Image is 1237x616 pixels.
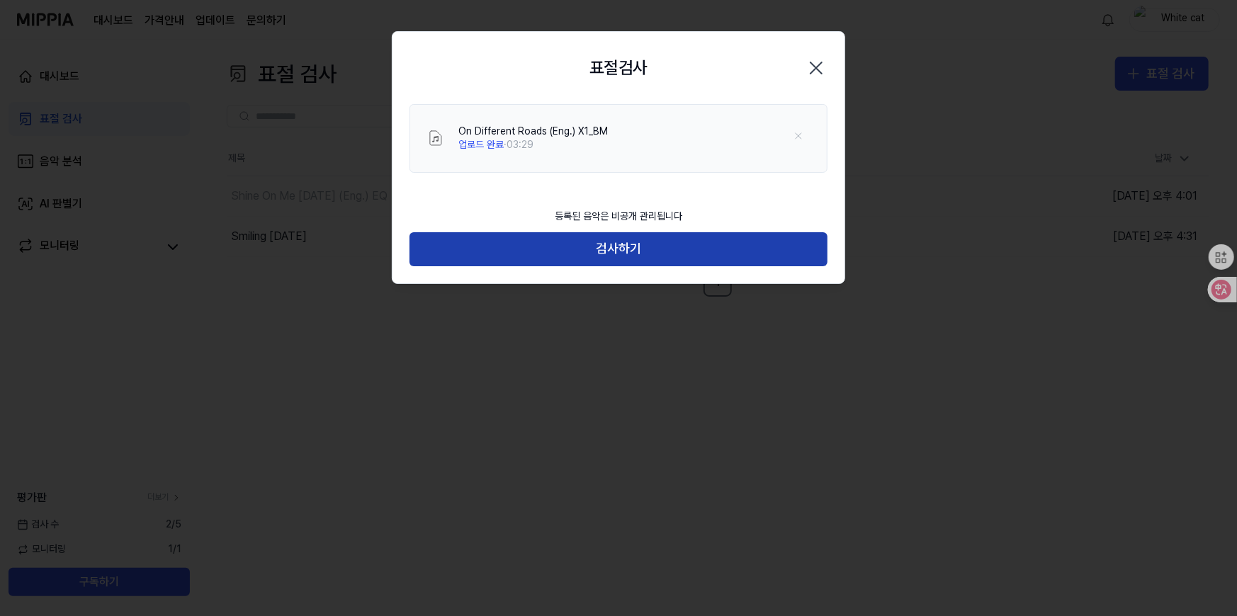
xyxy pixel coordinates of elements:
button: 검사하기 [409,232,828,266]
span: 업로드 완료 [458,139,504,150]
div: · 03:29 [458,138,608,152]
div: On Different Roads (Eng.) X1_BM [458,125,608,139]
img: File Select [427,130,444,147]
h2: 표절검사 [589,55,648,81]
div: 등록된 음악은 비공개 관리됩니다 [546,201,691,232]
